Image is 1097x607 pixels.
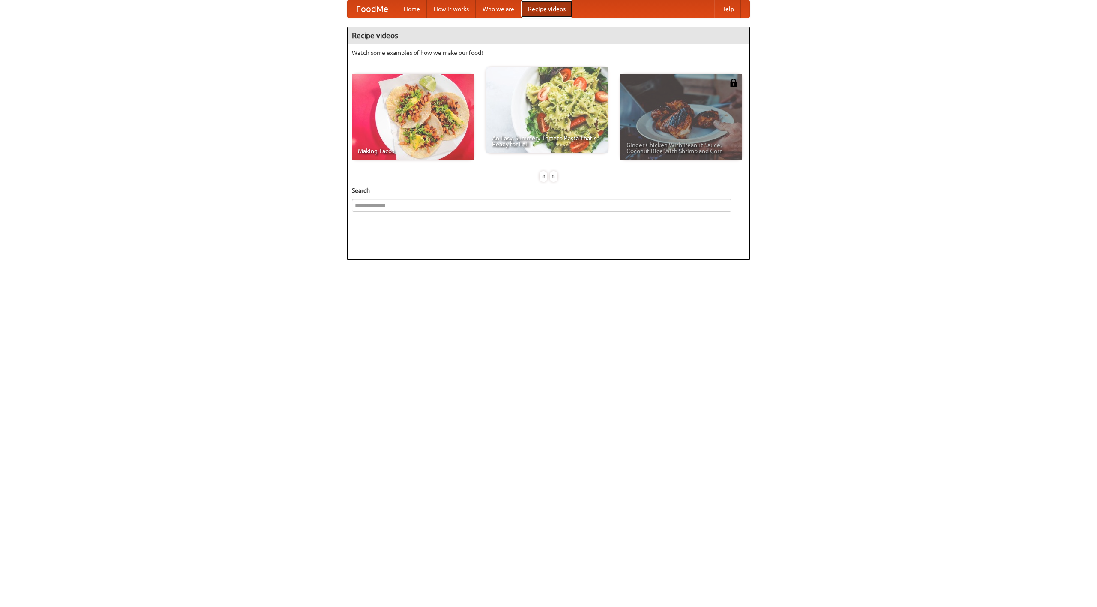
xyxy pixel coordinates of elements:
a: FoodMe [348,0,397,18]
span: Making Tacos [358,148,468,154]
span: An Easy, Summery Tomato Pasta That's Ready for Fall [492,135,602,147]
img: 483408.png [729,79,738,87]
h5: Search [352,186,745,195]
a: Recipe videos [521,0,572,18]
a: How it works [427,0,476,18]
a: An Easy, Summery Tomato Pasta That's Ready for Fall [486,67,608,153]
a: Help [714,0,741,18]
h4: Recipe videos [348,27,749,44]
div: « [540,171,547,182]
a: Home [397,0,427,18]
div: » [550,171,557,182]
p: Watch some examples of how we make our food! [352,48,745,57]
a: Who we are [476,0,521,18]
a: Making Tacos [352,74,474,160]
